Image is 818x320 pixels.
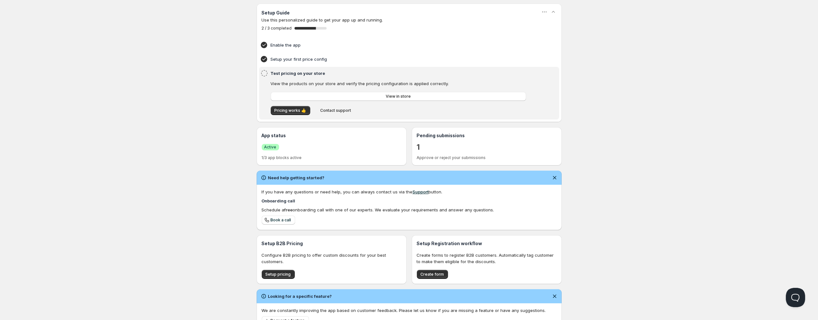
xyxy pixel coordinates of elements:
[270,56,528,62] h4: Setup your first price config
[421,272,444,277] span: Create form
[264,145,277,150] span: Active
[271,80,526,87] p: View the products on your store and verify the pricing configuration is applied correctly.
[262,307,557,314] p: We are constantly improving the app based on customer feedback. Please let us know if you are mis...
[417,240,557,247] h3: Setup Registration workflow
[275,108,306,113] span: Pricing works 👍
[786,288,805,307] iframe: Help Scout Beacon - Open
[321,108,351,113] span: Contact support
[386,94,411,99] span: View in store
[550,173,559,182] button: Dismiss notification
[262,198,557,204] h4: Onboarding call
[270,42,528,48] h4: Enable the app
[417,270,448,279] button: Create form
[271,218,291,223] span: Book a call
[285,207,293,212] b: free
[417,252,557,265] p: Create forms to register B2B customers. Automatically tag customer to make them eligible for the ...
[262,252,401,265] p: Configure B2B pricing to offer custom discounts for your best customers.
[550,292,559,301] button: Dismiss notification
[262,26,292,31] span: 2 / 3 completed
[262,270,295,279] button: Setup pricing
[413,189,429,194] a: Support
[262,240,401,247] h3: Setup B2B Pricing
[262,132,401,139] h3: App status
[271,106,310,115] button: Pricing works 👍
[271,70,528,76] h4: Test pricing on your store
[417,142,420,152] a: 1
[262,155,401,160] p: 1/3 app blocks active
[417,132,557,139] h3: Pending submissions
[262,10,290,16] h3: Setup Guide
[262,189,557,195] div: If you have any questions or need help, you can always contact us via the button.
[262,17,557,23] p: Use this personalized guide to get your app up and running.
[268,174,325,181] h2: Need help getting started?
[317,106,355,115] button: Contact support
[262,144,279,150] a: SuccessActive
[268,293,332,299] h2: Looking for a specific feature?
[417,155,557,160] p: Approve or reject your submissions
[271,92,526,101] a: View in store
[262,216,295,225] a: Book a call
[262,207,557,213] div: Schedule a onboarding call with one of our experts. We evaluate your requirements and answer any ...
[266,272,291,277] span: Setup pricing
